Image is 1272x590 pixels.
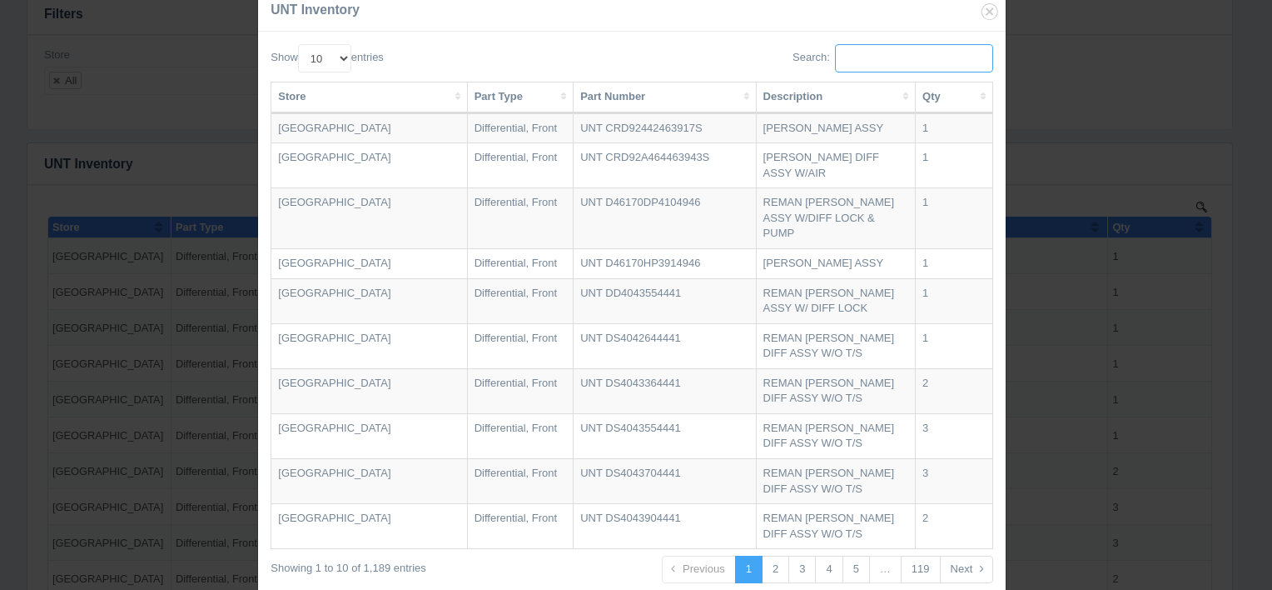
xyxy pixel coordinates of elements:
b: 10 [74,405,86,417]
button: Page 119 [1094,402,1126,419]
button: Sort column ascending [1046,15,1056,35]
td: [GEOGRAPHIC_DATA] [4,216,127,252]
td: 3 [916,413,992,458]
td: 1 [916,113,992,143]
button: Sort column ascending [553,15,564,35]
td: UNT DS4042644441 [304,216,570,252]
td: 1 [916,248,992,278]
td: 1 [916,278,992,323]
td: UNT DD4043554441 [574,278,756,323]
td: 1 [916,142,992,187]
th: Part Number: activate to sort column ascending [574,82,756,113]
td: 1 [1064,144,1167,180]
td: 2 [1064,252,1167,287]
td: UNT CRD92442463917S [574,113,756,143]
td: UNT D46170HP3914946 [574,248,756,278]
button: Page 1 [1010,402,1030,419]
td: 3 [1064,287,1167,323]
button: Previous [953,402,1010,419]
td: [GEOGRAPHIC_DATA] [271,187,467,248]
div: Showing 1 to 10 of 1,189 entries [271,554,564,577]
td: Differential, Front [468,248,574,278]
td: UNT DS4043554441 [304,287,570,323]
button: Sort column ascending [286,15,297,35]
td: 2 [916,368,992,413]
td: Differential, Front [127,323,305,359]
span: Part Number [309,19,373,32]
td: REMAN [PERSON_NAME] DIFF ASSY W/O T/S [571,323,1064,359]
td: REMAN [PERSON_NAME] DIFF ASSY W/O T/S [571,287,1064,323]
td: REMAN [PERSON_NAME] ASSY W/ DIFF LOCK [757,278,916,323]
td: UNT DS4043704441 [574,458,756,503]
th: Store: activate to sort column ascending [271,82,467,113]
td: REMAN [PERSON_NAME] DIFF ASSY W/O T/S [757,368,916,413]
td: 2 [1064,359,1167,395]
td: UNT CRD92A464463943S [304,72,570,108]
td: Differential, Front [127,287,305,323]
td: [GEOGRAPHIC_DATA] [4,144,127,180]
td: UNT D46170DP4104946 [574,187,756,248]
td: [GEOGRAPHIC_DATA] [4,37,127,72]
td: REMAN [PERSON_NAME] ASSY W/DIFF LOCK & PUMP [757,187,916,248]
button: Page 2 [1030,402,1050,419]
td: [PERSON_NAME] ASSY [757,248,916,278]
td: REMAN [PERSON_NAME] ASSY W/ DIFF LOCK [571,180,1064,216]
td: REMAN [PERSON_NAME] ASSY W/DIFF LOCK & PUMP [571,108,1064,144]
td: REMAN [PERSON_NAME] DIFF ASSY W/O T/S [757,413,916,458]
td: 1 [916,187,992,248]
label: Show entries [271,44,384,72]
td: [GEOGRAPHIC_DATA] [271,113,467,143]
a: … [869,556,902,583]
td: UNT DS4043364441 [574,368,756,413]
td: [GEOGRAPHIC_DATA] [271,142,467,187]
select: Showentries [298,44,351,72]
td: [PERSON_NAME] DIFF ASSY W/AIR [757,142,916,187]
td: UNT CRD92442463917S [304,37,570,72]
td: Differential, Front [468,187,574,248]
span: Part Type [132,19,179,32]
td: Differential, Front [127,108,305,144]
td: [PERSON_NAME] ASSY [757,113,916,143]
td: UNT CRD92A464463943S [574,142,756,187]
td: [GEOGRAPHIC_DATA] [271,368,467,413]
td: [GEOGRAPHIC_DATA] [4,323,127,359]
td: Differential, Front [468,458,574,503]
td: Differential, Front [468,503,574,548]
td: [GEOGRAPHIC_DATA] [271,248,467,278]
button: Sort column ascending [1150,15,1160,35]
td: [GEOGRAPHIC_DATA] [271,413,467,458]
th: Qty: activate to sort column ascending [916,82,992,113]
button: Sort column ascending [109,15,120,35]
td: REMAN [PERSON_NAME] DIFF ASSY W/O T/S [571,359,1064,395]
td: [GEOGRAPHIC_DATA] [271,503,467,548]
td: Differential, Front [127,252,305,287]
td: 2 [916,503,992,548]
td: Differential, Front [127,37,305,72]
td: 3 [1064,323,1167,359]
td: [GEOGRAPHIC_DATA] [4,72,127,108]
td: Differential, Front [468,323,574,368]
h3: UNT Inventory [271,1,993,19]
label: Search: [793,44,993,72]
td: 1 [1064,216,1167,252]
td: Differential, Front [468,368,574,413]
td: 3 [916,458,992,503]
a: Next [940,556,994,583]
td: Differential, Front [127,216,305,252]
a: 1 [735,556,763,583]
a: Previous [662,556,736,583]
td: Differential, Front [127,72,305,108]
td: [PERSON_NAME] ASSY [571,144,1064,180]
td: 1 [1064,180,1167,216]
td: UNT DS4043904441 [304,359,570,395]
a: 119 [901,556,941,583]
td: REMAN [PERSON_NAME] DIFF ASSY W/O T/S [757,458,916,503]
td: REMAN [PERSON_NAME] DIFF ASSY W/O T/S [757,503,916,548]
td: UNT DS4043364441 [304,252,570,287]
td: 1 [1064,37,1167,72]
td: [PERSON_NAME] DIFF ASSY W/AIR [571,72,1064,108]
td: UNT DS4043904441 [574,503,756,548]
td: REMAN [PERSON_NAME] DIFF ASSY W/O T/S [571,216,1064,252]
td: Differential, Front [127,144,305,180]
span: Store [8,19,36,32]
